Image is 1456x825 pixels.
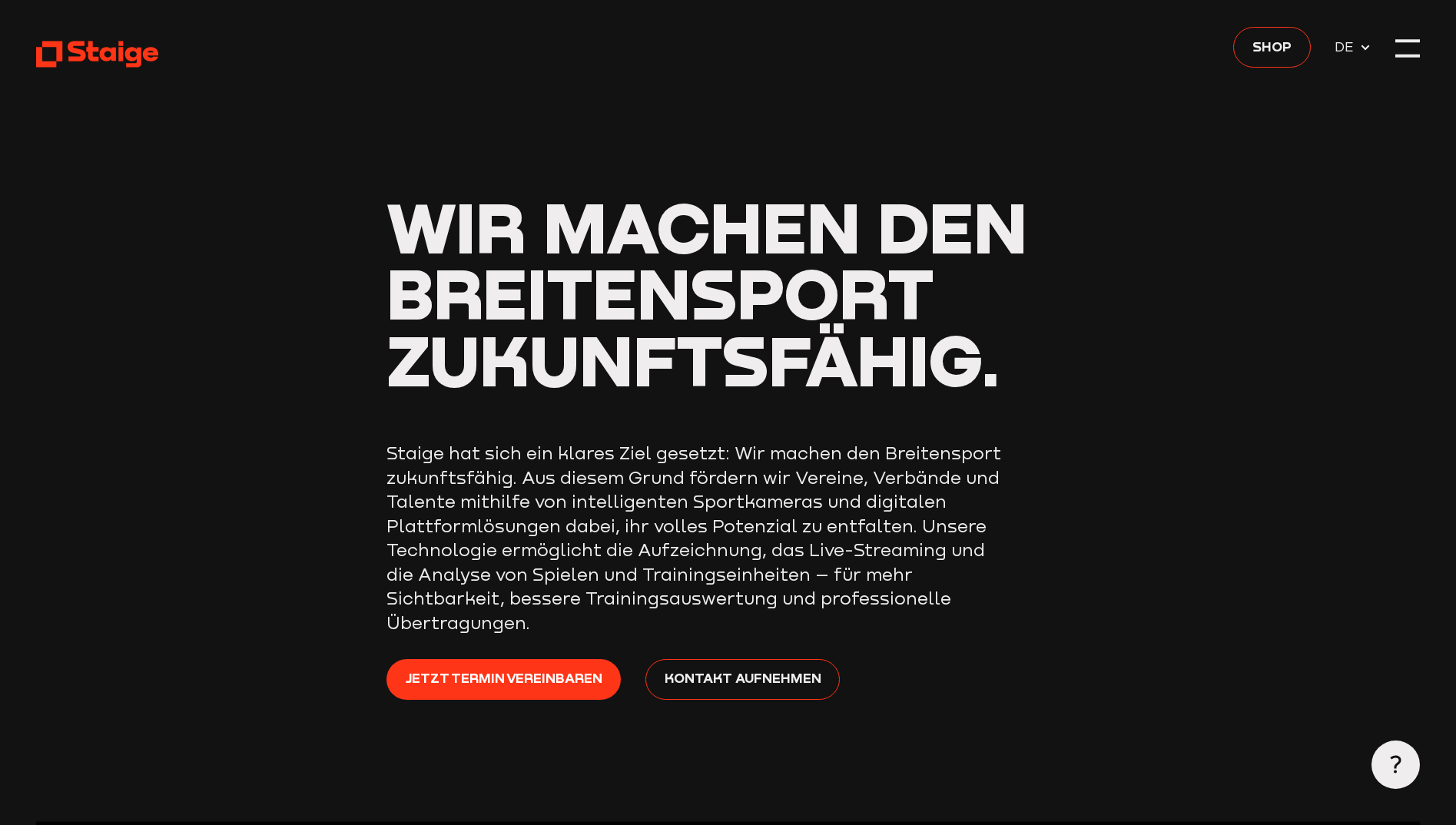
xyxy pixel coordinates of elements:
a: Jetzt Termin vereinbaren [386,659,621,700]
a: Kontakt aufnehmen [645,659,840,700]
a: Shop [1233,27,1310,68]
span: DE [1335,36,1359,58]
span: Shop [1252,35,1292,57]
span: Kontakt aufnehmen [665,668,821,689]
span: Wir machen den Breitensport zukunftsfähig. [386,184,1027,402]
p: Staige hat sich ein klares Ziel gesetzt: Wir machen den Breitensport zukunftsfähig. Aus diesem Gr... [386,441,1001,634]
span: Jetzt Termin vereinbaren [406,668,602,689]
